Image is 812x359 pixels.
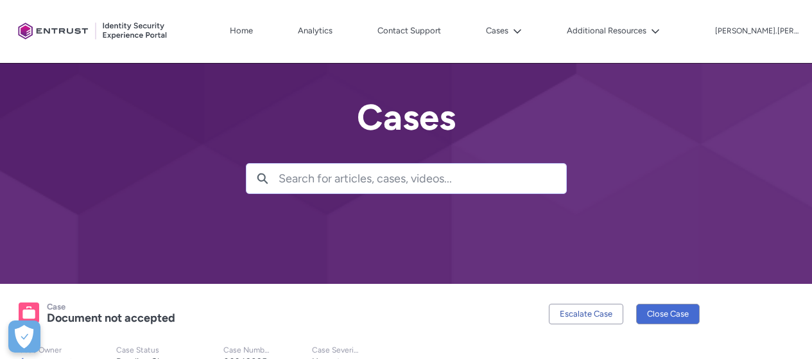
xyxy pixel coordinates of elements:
button: Search [246,164,279,193]
p: [PERSON_NAME].[PERSON_NAME].ext [715,27,799,36]
div: Cookie Preferences [8,320,40,353]
records-entity-label: Case [47,302,65,311]
p: Case Number [223,346,271,355]
button: Escalate Case [549,304,623,324]
a: Analytics, opens in new tab [295,21,336,40]
a: Home [227,21,256,40]
p: Case Status [116,346,182,355]
button: User Profile rebecca.schwarz.ext [714,24,799,37]
button: Additional Resources [564,21,663,40]
button: Cases [483,21,525,40]
lightning-formatted-text: Document not accepted [47,311,175,325]
input: Search for articles, cases, videos... [279,164,566,193]
p: Case Owner [19,346,75,355]
a: Contact Support [374,21,444,40]
button: Open Preferences [8,320,40,353]
p: Case Severity [312,346,359,355]
button: Close Case [636,304,700,324]
h2: Cases [246,98,567,137]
